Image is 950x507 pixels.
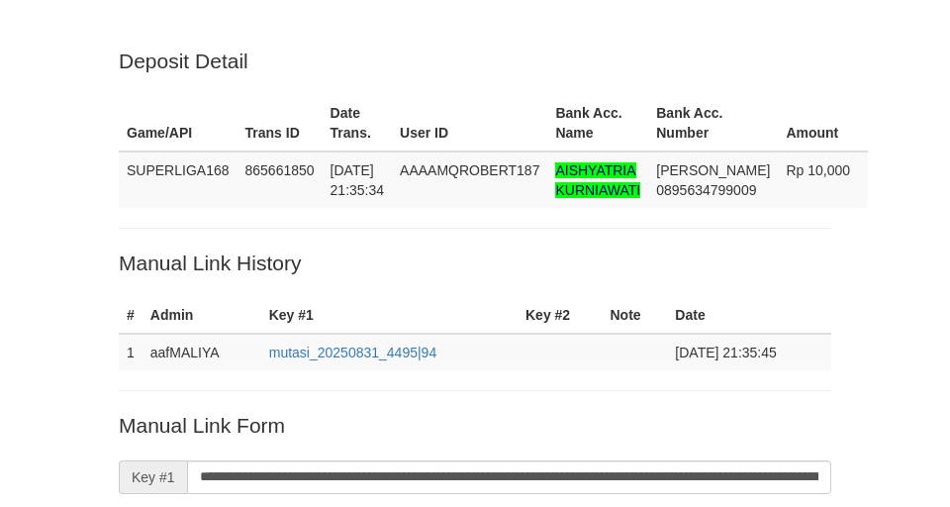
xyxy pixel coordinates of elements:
th: Date Trans. [323,95,393,152]
th: Game/API [119,95,237,152]
th: Note [602,297,667,334]
p: Manual Link Form [119,411,831,440]
td: aafMALIYA [142,334,261,370]
span: Rp 10,000 [786,162,850,178]
th: # [119,297,142,334]
p: Deposit Detail [119,47,831,75]
td: 865661850 [237,152,323,208]
th: Admin [142,297,261,334]
th: Key #1 [261,297,518,334]
span: Nama rekening >18 huruf, harap diedit [555,162,640,198]
th: User ID [392,95,547,152]
th: Trans ID [237,95,323,152]
span: Copy 0895634799009 to clipboard [656,182,756,198]
th: Bank Acc. Name [547,95,648,152]
span: Key #1 [119,460,187,494]
a: mutasi_20250831_4495|94 [269,345,436,360]
th: Amount [778,95,868,152]
span: [DATE] 21:35:34 [331,162,385,198]
th: Bank Acc. Number [648,95,778,152]
span: AAAAMQROBERT187 [400,162,539,178]
td: [DATE] 21:35:45 [667,334,831,370]
th: Key #2 [518,297,602,334]
td: 1 [119,334,142,370]
td: SUPERLIGA168 [119,152,237,208]
span: [PERSON_NAME] [656,162,770,178]
p: Manual Link History [119,249,831,277]
th: Date [667,297,831,334]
